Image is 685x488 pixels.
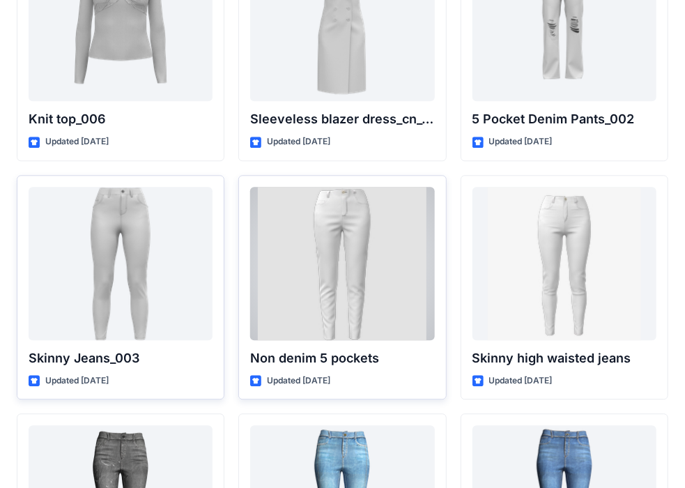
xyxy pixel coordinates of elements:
[250,187,434,340] a: Non denim 5 pockets
[250,109,434,129] p: Sleeveless blazer dress_cn_001
[472,349,656,368] p: Skinny high waisted jeans
[267,374,330,388] p: Updated [DATE]
[45,374,109,388] p: Updated [DATE]
[29,187,213,340] a: Skinny Jeans_003
[472,187,656,340] a: Skinny high waisted jeans
[29,109,213,129] p: Knit top_006
[267,135,330,149] p: Updated [DATE]
[472,109,656,129] p: 5 Pocket Denim Pants_002
[45,135,109,149] p: Updated [DATE]
[29,349,213,368] p: Skinny Jeans_003
[489,374,553,388] p: Updated [DATE]
[489,135,553,149] p: Updated [DATE]
[250,349,434,368] p: Non denim 5 pockets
